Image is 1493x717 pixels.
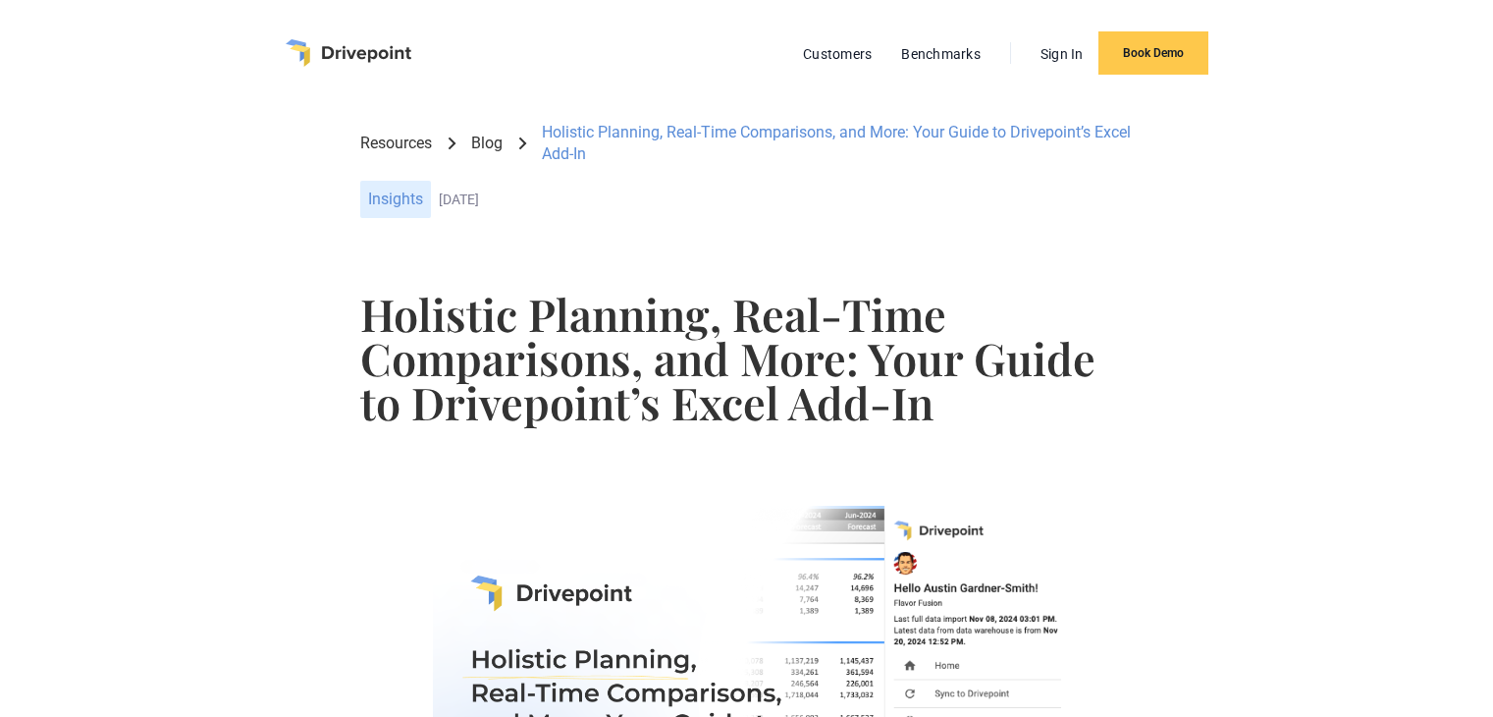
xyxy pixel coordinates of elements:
a: Sign In [1031,41,1093,67]
h1: Holistic Planning, Real-Time Comparisons, and More: Your Guide to Drivepoint’s Excel Add-In [360,292,1134,424]
a: Benchmarks [891,41,990,67]
a: Customers [793,41,881,67]
a: Resources [360,133,432,154]
div: Holistic Planning, Real-Time Comparisons, and More: Your Guide to Drivepoint’s Excel Add-In [542,122,1134,165]
div: [DATE] [439,192,1134,208]
a: Blog [471,133,503,154]
a: home [286,39,411,67]
a: Book Demo [1098,31,1208,75]
div: Insights [360,181,431,218]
